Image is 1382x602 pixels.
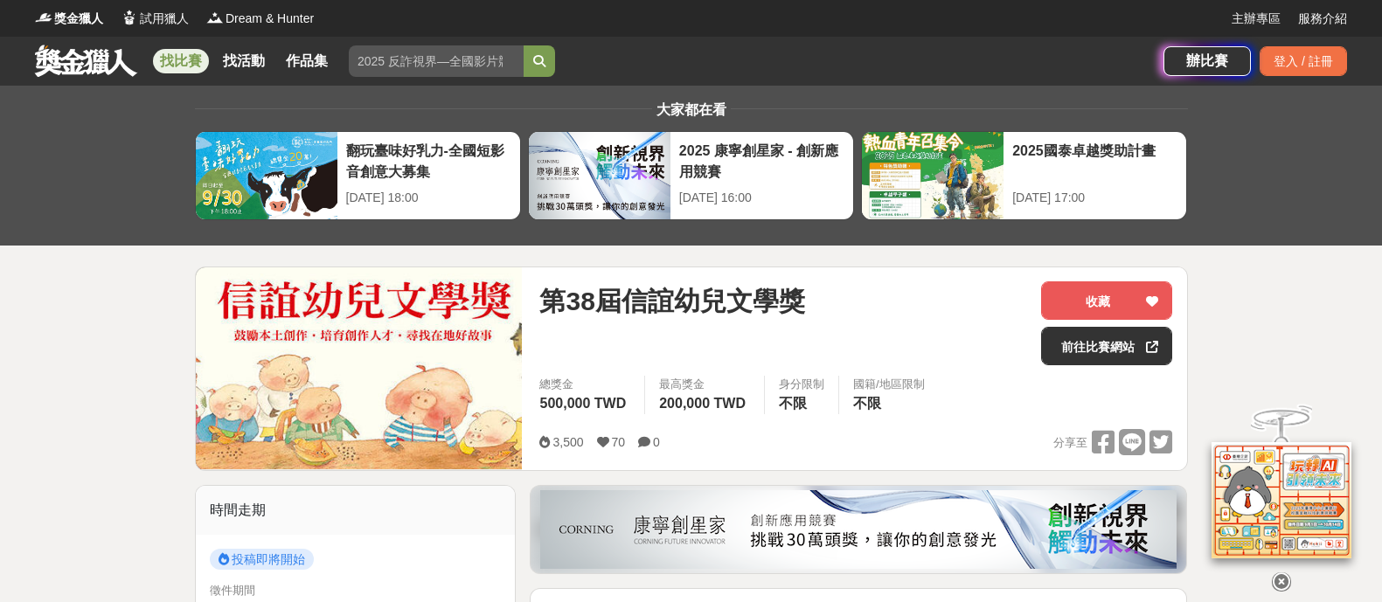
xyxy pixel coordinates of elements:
a: 服務介紹 [1298,10,1347,28]
a: 找比賽 [153,49,209,73]
a: 2025國泰卓越獎助計畫[DATE] 17:00 [861,131,1187,220]
a: 找活動 [216,49,272,73]
div: 登入 / 註冊 [1260,46,1347,76]
span: 大家都在看 [652,102,731,117]
span: 不限 [779,396,807,411]
div: 時間走期 [196,486,516,535]
img: Logo [35,9,52,26]
span: 試用獵人 [140,10,189,28]
img: Logo [206,9,224,26]
div: [DATE] 17:00 [1012,189,1177,207]
div: 翻玩臺味好乳力-全國短影音創意大募集 [346,141,511,180]
div: [DATE] 18:00 [346,189,511,207]
span: 最高獎金 [659,376,750,393]
a: 主辦專區 [1232,10,1281,28]
img: Logo [121,9,138,26]
div: [DATE] 16:00 [679,189,844,207]
div: 國籍/地區限制 [853,376,925,393]
button: 收藏 [1041,281,1172,320]
span: 70 [612,435,626,449]
div: 2025國泰卓越獎助計畫 [1012,141,1177,180]
div: 身分限制 [779,376,824,393]
a: Logo試用獵人 [121,10,189,28]
span: 投稿即將開始 [210,549,314,570]
span: 總獎金 [539,376,630,393]
a: Logo獎金獵人 [35,10,103,28]
span: 200,000 TWD [659,396,746,411]
a: 翻玩臺味好乳力-全國短影音創意大募集[DATE] 18:00 [195,131,521,220]
img: d2146d9a-e6f6-4337-9592-8cefde37ba6b.png [1212,442,1351,558]
span: 不限 [853,396,881,411]
input: 2025 反詐視界—全國影片競賽 [349,45,524,77]
span: 0 [653,435,660,449]
span: 分享至 [1053,430,1087,456]
span: 徵件期間 [210,584,255,597]
a: 作品集 [279,49,335,73]
span: 500,000 TWD [539,396,626,411]
div: 2025 康寧創星家 - 創新應用競賽 [679,141,844,180]
span: 第38屆信誼幼兒文學獎 [539,281,804,321]
span: 獎金獵人 [54,10,103,28]
img: Cover Image [196,267,523,469]
a: LogoDream & Hunter [206,10,314,28]
img: be6ed63e-7b41-4cb8-917a-a53bd949b1b4.png [540,490,1177,569]
a: 2025 康寧創星家 - 創新應用競賽[DATE] 16:00 [528,131,854,220]
a: 辦比賽 [1163,46,1251,76]
span: 3,500 [552,435,583,449]
a: 前往比賽網站 [1041,327,1172,365]
span: Dream & Hunter [226,10,314,28]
